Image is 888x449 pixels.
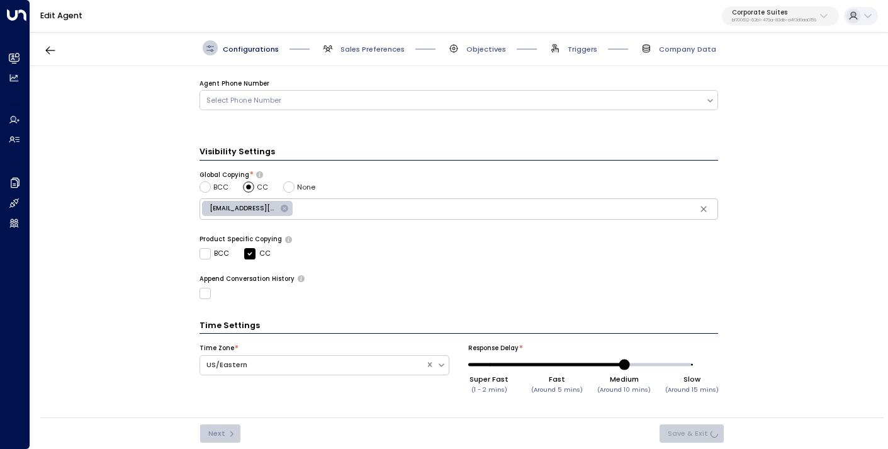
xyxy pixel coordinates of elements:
label: Time Zone [200,344,234,353]
label: Product Specific Copying [200,235,282,244]
label: Agent Phone Number [200,79,269,88]
button: Choose whether the agent should include specific emails in the CC or BCC line of all outgoing ema... [256,171,263,178]
span: CC [257,182,268,193]
label: BCC [200,248,230,259]
button: Only use if needed, as email clients normally append the conversation history to outgoing emails.... [298,275,305,281]
p: Corporate Suites [732,9,816,16]
h3: Time Settings [200,319,718,334]
span: Objectives [466,44,506,54]
div: Super Fast [469,374,509,384]
span: BCC [213,182,228,193]
div: Fast [531,374,583,384]
label: CC [244,248,271,259]
small: (Around 10 mins) [597,385,651,394]
label: Append Conversation History [200,275,295,283]
span: [EMAIL_ADDRESS][DOMAIN_NAME] [202,204,284,213]
button: Corporate Suitesbf700612-62b1-479a-83db-a4f3d9aa0159 [722,6,839,26]
button: Clear [695,201,712,217]
a: Edit Agent [40,10,82,21]
span: Sales Preferences [340,44,405,54]
small: (1 - 2 mins) [471,385,507,394]
div: Select Phone Number [206,95,700,106]
span: Triggers [568,44,597,54]
span: Company Data [659,44,716,54]
div: Slow [665,374,719,384]
small: (Around 5 mins) [531,385,583,394]
small: (Around 15 mins) [665,385,719,394]
span: None [297,182,315,193]
h3: Visibility Settings [200,145,718,160]
div: Medium [597,374,651,384]
label: Global Copying [200,171,249,179]
span: Configurations [223,44,279,54]
button: Determine if there should be product-specific CC or BCC rules for all of the agent’s emails. Sele... [285,236,292,242]
label: Response Delay [468,344,519,353]
div: [EMAIL_ADDRESS][DOMAIN_NAME] [202,201,293,216]
p: bf700612-62b1-479a-83db-a4f3d9aa0159 [732,18,816,23]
